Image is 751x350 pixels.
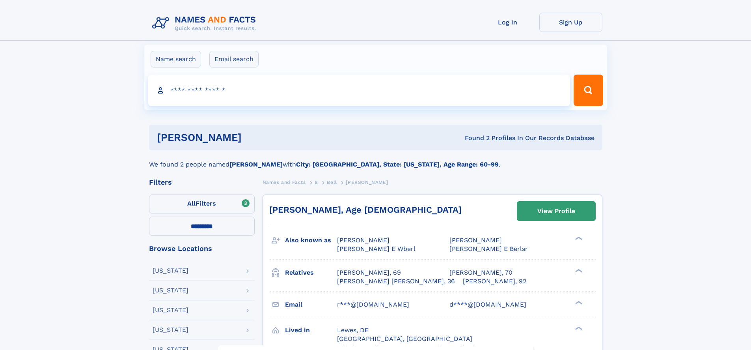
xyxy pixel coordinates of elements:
[285,234,337,247] h3: Also known as
[263,177,306,187] a: Names and Facts
[573,326,583,331] div: ❯
[149,245,255,252] div: Browse Locations
[337,245,416,253] span: [PERSON_NAME] E Wberl
[149,13,263,34] img: Logo Names and Facts
[149,195,255,213] label: Filters
[337,277,455,286] a: [PERSON_NAME] [PERSON_NAME], 36
[151,51,201,67] label: Name search
[337,301,409,308] span: r***@[DOMAIN_NAME]
[476,13,539,32] a: Log In
[337,236,389,244] span: [PERSON_NAME]
[353,134,594,142] div: Found 2 Profiles In Our Records Database
[574,75,603,106] button: Search Button
[148,75,570,106] input: search input
[296,161,499,168] b: City: [GEOGRAPHIC_DATA], State: [US_STATE], Age Range: 60-99
[149,179,255,186] div: Filters
[573,236,583,241] div: ❯
[285,298,337,311] h3: Email
[539,13,602,32] a: Sign Up
[187,200,196,207] span: All
[285,266,337,279] h3: Relatives
[315,180,318,185] span: B
[337,326,369,334] span: Lewes, DE
[285,324,337,337] h3: Lived in
[157,133,353,142] h1: [PERSON_NAME]
[337,335,472,343] span: [GEOGRAPHIC_DATA], [GEOGRAPHIC_DATA]
[327,180,337,185] span: Bell
[269,205,462,215] a: [PERSON_NAME], Age [DEMOGRAPHIC_DATA]
[517,202,595,221] a: View Profile
[463,277,526,286] a: [PERSON_NAME], 92
[337,268,401,277] a: [PERSON_NAME], 69
[315,177,318,187] a: B
[209,51,259,67] label: Email search
[153,327,188,333] div: [US_STATE]
[449,245,528,253] span: [PERSON_NAME] E Berlsr
[449,268,512,277] a: [PERSON_NAME], 70
[449,236,502,244] span: [PERSON_NAME]
[153,287,188,294] div: [US_STATE]
[573,268,583,273] div: ❯
[573,300,583,305] div: ❯
[537,202,575,220] div: View Profile
[346,180,388,185] span: [PERSON_NAME]
[153,268,188,274] div: [US_STATE]
[327,177,337,187] a: Bell
[229,161,283,168] b: [PERSON_NAME]
[153,307,188,313] div: [US_STATE]
[149,150,602,169] div: We found 2 people named with .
